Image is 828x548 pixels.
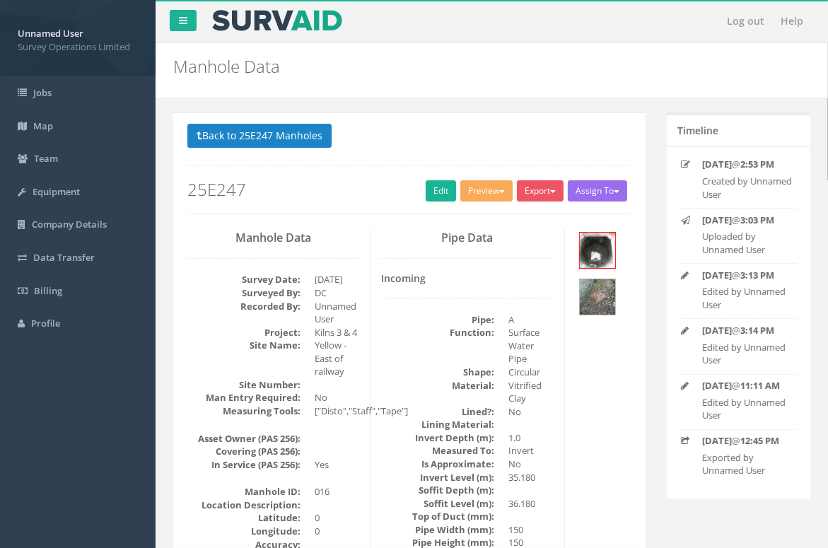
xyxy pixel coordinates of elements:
[702,434,732,447] strong: [DATE]
[508,326,553,366] dd: Surface Water Pipe
[702,269,795,282] p: @
[702,434,795,448] p: @
[702,396,795,422] p: Edited by Unnamed User
[34,152,58,165] span: Team
[508,497,553,511] dd: 36.180
[187,339,301,352] dt: Site Name:
[315,339,359,378] dd: Yellow - East of railway
[381,326,494,339] dt: Function:
[187,326,301,339] dt: Project:
[381,431,494,445] dt: Invert Depth (m):
[315,485,359,499] dd: 016
[740,269,774,281] strong: 3:13 PM
[315,326,359,339] dd: Kilns 3 & 4
[187,458,301,472] dt: In Service (PAS 256):
[315,458,359,472] dd: Yes
[315,511,359,525] dd: 0
[381,523,494,537] dt: Pipe Width (mm):
[33,251,95,264] span: Data Transfer
[187,404,301,418] dt: Measuring Tools:
[187,391,301,404] dt: Man Entry Required:
[508,457,553,471] dd: No
[381,273,553,284] h4: Incoming
[702,451,795,477] p: Exported by Unnamed User
[677,125,718,136] h5: Timeline
[187,499,301,512] dt: Location Description:
[381,366,494,379] dt: Shape:
[740,158,774,170] strong: 2:53 PM
[187,378,301,392] dt: Site Number:
[18,40,138,54] span: Survey Operations Limited
[187,445,301,458] dt: Covering (PAS 256):
[187,286,301,300] dt: Surveyed By:
[740,214,774,226] strong: 3:03 PM
[580,233,615,268] img: 688b85bc23036b0015b111a3_e4a81983-3181-44d1-b312-149f0afab8d6_thumb.JPG
[508,405,553,419] dd: No
[702,158,795,171] p: @
[508,366,553,379] dd: Circular
[32,218,107,231] span: Company Details
[702,285,795,311] p: Edited by Unnamed User
[702,379,795,392] p: @
[381,444,494,457] dt: Measured To:
[187,273,301,286] dt: Survey Date:
[315,525,359,538] dd: 0
[460,180,513,202] button: Preview
[18,27,83,40] strong: Unnamed User
[580,279,615,315] img: 688b85bc23036b0015b111a3_09945a28-6a5f-4d96-8fee-715e8b18fd1e_thumb.jpg
[381,510,494,523] dt: Top of Duct (mm):
[33,119,53,132] span: Map
[187,432,301,445] dt: Asset Owner (PAS 256):
[315,404,359,418] dd: ["Disto","Staff","Tape"]
[381,484,494,497] dt: Soffit Depth (m):
[702,324,795,337] p: @
[33,86,52,99] span: Jobs
[508,471,553,484] dd: 35.180
[702,214,732,226] strong: [DATE]
[315,273,359,286] dd: [DATE]
[187,180,631,199] h2: 25E247
[508,523,553,537] dd: 150
[381,471,494,484] dt: Invert Level (m):
[187,511,301,525] dt: Latitude:
[517,180,564,202] button: Export
[381,405,494,419] dt: Lined?:
[315,391,359,404] dd: No
[508,444,553,457] dd: Invert
[381,418,494,431] dt: Lining Material:
[187,300,301,313] dt: Recorded By:
[508,313,553,327] dd: A
[381,313,494,327] dt: Pipe:
[381,457,494,471] dt: Is Approximate:
[740,379,780,392] strong: 11:11 AM
[702,158,732,170] strong: [DATE]
[381,232,553,245] h3: Pipe Data
[508,431,553,445] dd: 1.0
[187,485,301,499] dt: Manhole ID:
[381,379,494,392] dt: Material:
[187,525,301,538] dt: Longitude:
[173,57,810,76] h2: Manhole Data
[702,230,795,256] p: Uploaded by Unnamed User
[381,497,494,511] dt: Soffit Level (m):
[702,269,732,281] strong: [DATE]
[740,434,779,447] strong: 12:45 PM
[315,286,359,300] dd: DC
[702,175,795,201] p: Created by Unnamed User
[34,284,62,297] span: Billing
[426,180,456,202] a: Edit
[187,124,332,148] button: Back to 25E247 Manholes
[18,23,138,53] a: Unnamed User Survey Operations Limited
[315,300,359,326] dd: Unnamed User
[702,341,795,367] p: Edited by Unnamed User
[568,180,627,202] button: Assign To
[33,185,80,198] span: Equipment
[740,324,774,337] strong: 3:14 PM
[508,379,553,405] dd: Vitrified Clay
[702,214,795,227] p: @
[702,379,732,392] strong: [DATE]
[187,232,359,245] h3: Manhole Data
[702,324,732,337] strong: [DATE]
[31,317,60,330] span: Profile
